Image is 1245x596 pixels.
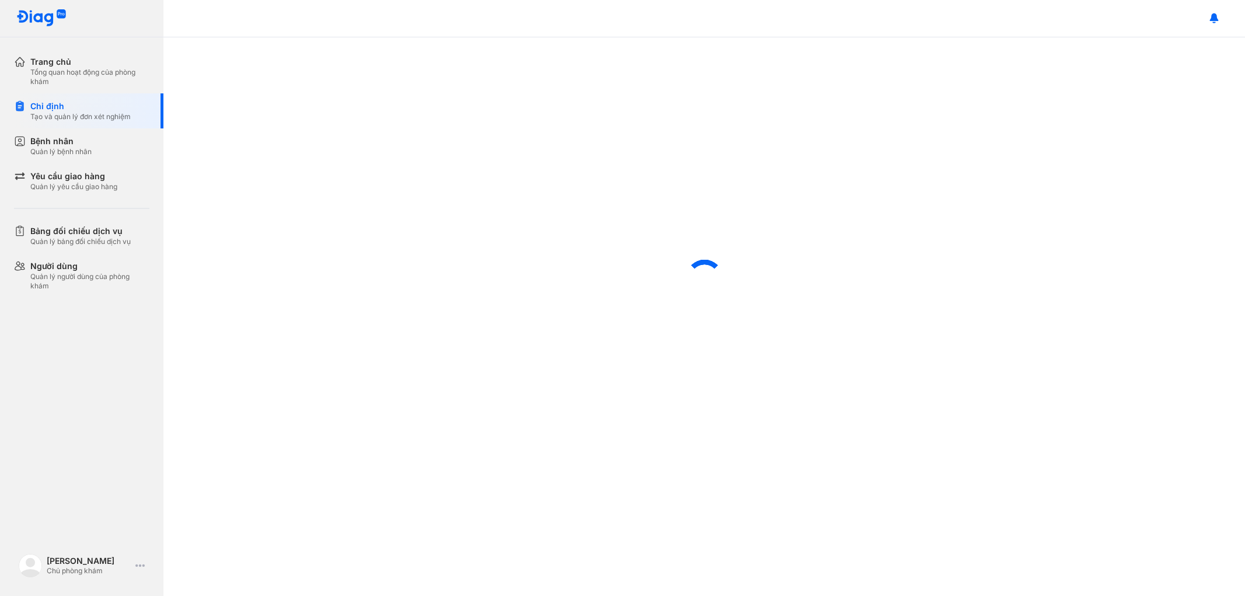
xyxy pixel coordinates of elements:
div: Chỉ định [30,100,131,112]
div: Quản lý yêu cầu giao hàng [30,182,117,191]
div: Quản lý bảng đối chiếu dịch vụ [30,237,131,246]
div: Tổng quan hoạt động của phòng khám [30,68,149,86]
div: Quản lý bệnh nhân [30,147,92,156]
div: Bảng đối chiếu dịch vụ [30,225,131,237]
div: Quản lý người dùng của phòng khám [30,272,149,291]
div: Bệnh nhân [30,135,92,147]
div: Trang chủ [30,56,149,68]
img: logo [16,9,67,27]
div: Người dùng [30,260,149,272]
div: [PERSON_NAME] [47,556,131,566]
div: Chủ phòng khám [47,566,131,576]
div: Tạo và quản lý đơn xét nghiệm [30,112,131,121]
div: Yêu cầu giao hàng [30,170,117,182]
img: logo [19,554,42,577]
